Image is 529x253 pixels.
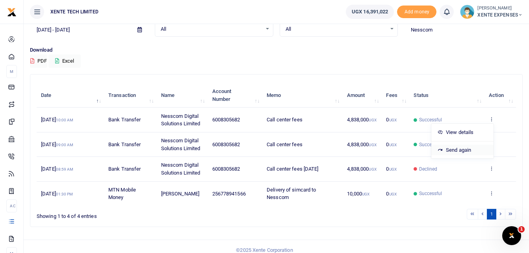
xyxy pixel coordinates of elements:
small: 10:00 AM [56,118,74,122]
span: Nesscom Digital Solutions Limited [161,162,200,176]
span: UGX 16,391,022 [352,8,388,16]
span: 0 [386,191,396,197]
span: XENTE TECH LIMITED [47,8,102,15]
th: Date: activate to sort column descending [37,83,104,108]
th: Transaction: activate to sort column ascending [104,83,157,108]
th: Memo: activate to sort column ascending [262,83,342,108]
a: 1 [487,209,496,220]
span: 4,838,000 [347,166,377,172]
span: [DATE] [41,166,73,172]
span: [DATE] [41,117,73,123]
span: Nesscom Digital Solutions Limited [161,138,200,151]
span: [DATE] [41,191,73,197]
small: UGX [389,143,397,147]
th: Fees: activate to sort column ascending [382,83,409,108]
input: select period [30,23,131,37]
a: logo-small logo-large logo-large [7,9,17,15]
span: 4,838,000 [347,141,377,147]
li: Toup your wallet [397,6,436,19]
span: 10,000 [347,191,370,197]
span: Successful [419,141,442,148]
iframe: Intercom live chat [502,226,521,245]
th: Name: activate to sort column ascending [157,83,208,108]
li: M [6,65,17,78]
span: Successful [419,190,442,197]
span: XENTE EXPENSES [477,11,523,19]
div: Showing 1 to 4 of 4 entries [37,208,233,220]
th: Action: activate to sort column ascending [484,83,516,108]
li: Wallet ballance [343,5,397,19]
small: UGX [362,192,369,196]
span: Call center fees [DATE] [267,166,318,172]
th: Amount: activate to sort column ascending [342,83,382,108]
span: MTN Mobile Money [108,187,136,201]
small: UGX [389,192,397,196]
span: Successful [419,116,442,123]
small: UGX [389,167,397,171]
span: Declined [419,166,438,173]
button: Excel [48,54,81,68]
small: UGX [369,167,376,171]
span: Bank Transfer [108,141,141,147]
small: 09:00 AM [56,143,74,147]
span: Call center fees [267,117,303,123]
span: All [286,25,387,33]
a: View details [431,127,494,138]
small: UGX [369,143,376,147]
a: profile-user [PERSON_NAME] XENTE EXPENSES [460,5,523,19]
input: Search [404,23,523,37]
th: Status: activate to sort column ascending [409,83,484,108]
span: 6008305682 [212,141,240,147]
span: 6008305682 [212,166,240,172]
span: 6008305682 [212,117,240,123]
th: Account Number: activate to sort column ascending [208,83,262,108]
span: 0 [386,141,396,147]
a: Send again [431,145,494,156]
button: PDF [30,54,47,68]
span: Bank Transfer [108,117,141,123]
span: 4,838,000 [347,117,377,123]
a: Add money [397,8,436,14]
small: 08:59 AM [56,167,74,171]
span: Bank Transfer [108,166,141,172]
span: Delivery of simcard to Nesscom [267,187,316,201]
span: Call center fees [267,141,303,147]
span: 1 [518,226,525,233]
small: [PERSON_NAME] [477,5,523,12]
span: All [161,25,262,33]
p: Download [30,46,523,54]
img: profile-user [460,5,474,19]
span: Nesscom Digital Solutions Limited [161,113,200,127]
span: 0 [386,166,396,172]
li: Ac [6,199,17,212]
small: UGX [389,118,397,122]
img: logo-small [7,7,17,17]
small: UGX [369,118,376,122]
span: 256778941566 [212,191,246,197]
a: UGX 16,391,022 [346,5,394,19]
span: 0 [386,117,396,123]
span: [DATE] [41,141,73,147]
span: Add money [397,6,436,19]
small: 01:30 PM [56,192,73,196]
span: [PERSON_NAME] [161,191,199,197]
